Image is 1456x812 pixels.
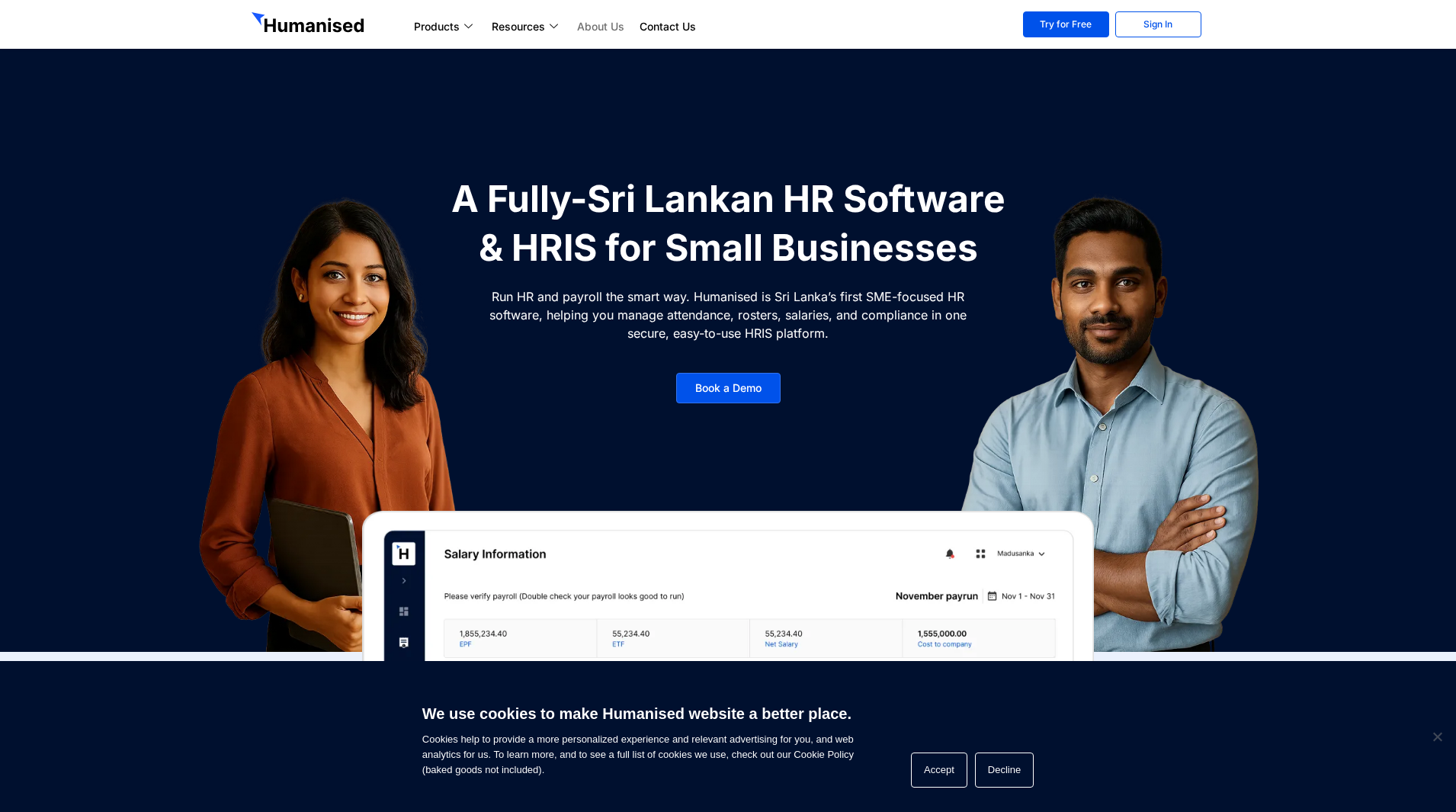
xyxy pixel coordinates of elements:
a: Sign In [1115,11,1201,37]
img: GetHumanised Logo [252,12,367,37]
span: Cookies help to provide a more personalized experience and relevant advertising for you, and web ... [422,695,854,778]
button: Accept [911,753,967,788]
a: About Us [569,18,632,36]
span: Book a Demo [695,383,762,393]
p: Run HR and payroll the smart way. Humanised is Sri Lanka’s first SME-focused HR software, helping... [488,287,968,342]
a: Resources [484,18,569,36]
span: Decline [1429,729,1445,744]
a: Try for Free [1023,11,1109,37]
button: Decline [975,753,1034,788]
a: Contact Us [632,18,704,36]
a: Products [406,18,484,36]
a: Book a Demo [676,373,781,403]
h1: A Fully-Sri Lankan HR Software & HRIS for Small Businesses [442,175,1014,272]
h6: We use cookies to make Humanised website a better place. [422,703,854,724]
